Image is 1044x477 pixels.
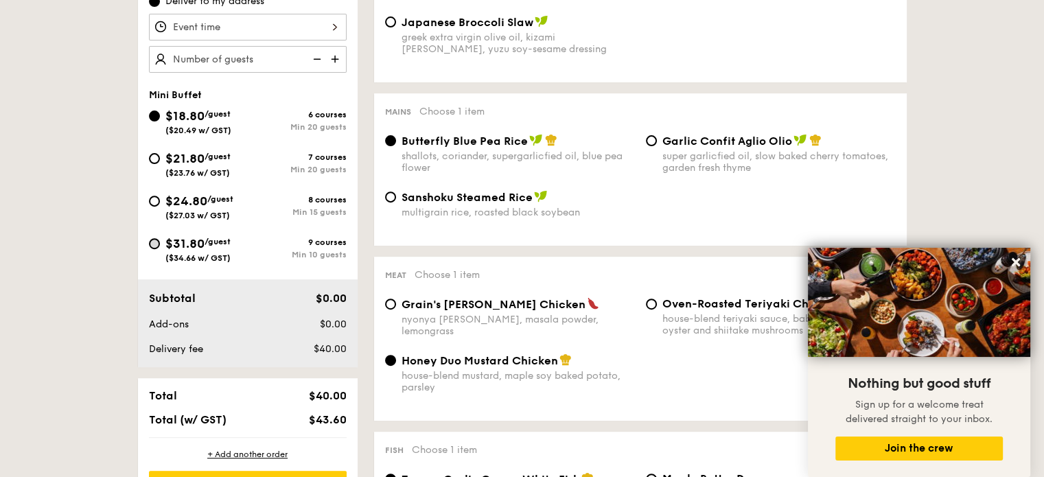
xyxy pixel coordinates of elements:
[545,134,557,146] img: icon-chef-hat.a58ddaea.svg
[415,269,480,281] span: Choose 1 item
[248,152,347,162] div: 7 courses
[205,109,231,119] span: /guest
[149,46,347,73] input: Number of guests
[315,292,346,305] span: $0.00
[165,168,230,178] span: ($23.76 w/ GST)
[385,135,396,146] input: Butterfly Blue Pea Riceshallots, coriander, supergarlicfied oil, blue pea flower
[587,297,599,310] img: icon-spicy.37a8142b.svg
[846,399,993,425] span: Sign up for a welcome treat delivered straight to your inbox.
[385,299,396,310] input: Grain's [PERSON_NAME] Chickennyonya [PERSON_NAME], masala powder, lemongrass
[534,190,548,202] img: icon-vegan.f8ff3823.svg
[207,194,233,204] span: /guest
[835,437,1003,461] button: Join the crew
[248,110,347,119] div: 6 courses
[149,196,160,207] input: $24.80/guest($27.03 w/ GST)8 coursesMin 15 guests
[793,134,807,146] img: icon-vegan.f8ff3823.svg
[402,32,635,55] div: greek extra virgin olive oil, kizami [PERSON_NAME], yuzu soy-sesame dressing
[149,389,177,402] span: Total
[662,313,896,336] div: house-blend teriyaki sauce, baby bok choy, king oyster and shiitake mushrooms
[419,106,485,117] span: Choose 1 item
[248,195,347,205] div: 8 courses
[248,207,347,217] div: Min 15 guests
[385,445,404,455] span: Fish
[662,150,896,174] div: super garlicfied oil, slow baked cherry tomatoes, garden fresh thyme
[662,297,839,310] span: Oven-Roasted Teriyaki Chicken
[308,413,346,426] span: $43.60
[402,354,558,367] span: Honey Duo Mustard Chicken
[205,237,231,246] span: /guest
[149,110,160,121] input: $18.80/guest($20.49 w/ GST)6 coursesMin 20 guests
[149,413,227,426] span: Total (w/ GST)
[149,343,203,355] span: Delivery fee
[165,126,231,135] span: ($20.49 w/ GST)
[402,207,635,218] div: multigrain rice, roasted black soybean
[402,298,585,311] span: Grain's [PERSON_NAME] Chicken
[402,16,533,29] span: Japanese Broccoli Slaw
[1005,251,1027,273] button: Close
[165,194,207,209] span: $24.80
[313,343,346,355] span: $40.00
[248,250,347,259] div: Min 10 guests
[205,152,231,161] span: /guest
[385,191,396,202] input: Sanshoku Steamed Ricemultigrain rice, roasted black soybean
[529,134,543,146] img: icon-vegan.f8ff3823.svg
[402,191,533,204] span: Sanshoku Steamed Rice
[646,299,657,310] input: Oven-Roasted Teriyaki Chickenhouse-blend teriyaki sauce, baby bok choy, king oyster and shiitake ...
[308,389,346,402] span: $40.00
[165,151,205,166] span: $21.80
[326,46,347,72] img: icon-add.58712e84.svg
[808,248,1030,357] img: DSC07876-Edit02-Large.jpeg
[662,135,792,148] span: Garlic Confit Aglio Olio
[165,253,231,263] span: ($34.66 w/ GST)
[385,107,411,117] span: Mains
[402,135,528,148] span: Butterfly Blue Pea Rice
[165,108,205,124] span: $18.80
[412,444,477,456] span: Choose 1 item
[248,165,347,174] div: Min 20 guests
[149,14,347,40] input: Event time
[402,370,635,393] div: house-blend mustard, maple soy baked potato, parsley
[149,292,196,305] span: Subtotal
[385,16,396,27] input: Japanese Broccoli Slawgreek extra virgin olive oil, kizami [PERSON_NAME], yuzu soy-sesame dressing
[848,375,990,392] span: Nothing but good stuff
[248,237,347,247] div: 9 courses
[402,150,635,174] div: shallots, coriander, supergarlicfied oil, blue pea flower
[559,353,572,366] img: icon-chef-hat.a58ddaea.svg
[319,318,346,330] span: $0.00
[149,318,189,330] span: Add-ons
[535,15,548,27] img: icon-vegan.f8ff3823.svg
[385,355,396,366] input: Honey Duo Mustard Chickenhouse-blend mustard, maple soy baked potato, parsley
[149,89,202,101] span: Mini Buffet
[385,270,406,280] span: Meat
[248,122,347,132] div: Min 20 guests
[809,134,822,146] img: icon-chef-hat.a58ddaea.svg
[149,153,160,164] input: $21.80/guest($23.76 w/ GST)7 coursesMin 20 guests
[402,314,635,337] div: nyonya [PERSON_NAME], masala powder, lemongrass
[149,449,347,460] div: + Add another order
[165,211,230,220] span: ($27.03 w/ GST)
[165,236,205,251] span: $31.80
[149,238,160,249] input: $31.80/guest($34.66 w/ GST)9 coursesMin 10 guests
[646,135,657,146] input: Garlic Confit Aglio Oliosuper garlicfied oil, slow baked cherry tomatoes, garden fresh thyme
[305,46,326,72] img: icon-reduce.1d2dbef1.svg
